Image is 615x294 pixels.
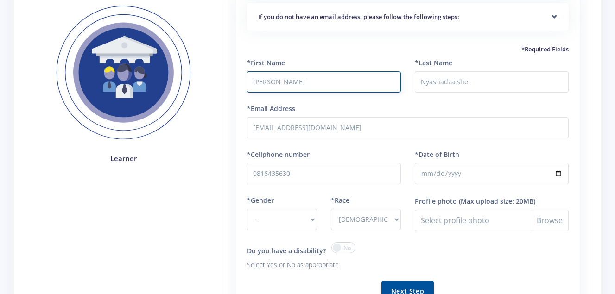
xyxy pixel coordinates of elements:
label: Do you have a disability? [247,246,326,256]
label: *Last Name [415,58,452,68]
label: *Date of Birth [415,150,459,159]
h4: Learner [43,153,204,164]
input: Last Name [415,71,569,93]
label: *Cellphone number [247,150,310,159]
label: Profile photo [415,196,457,206]
label: *First Name [247,58,285,68]
input: Email Address [247,117,569,138]
input: First Name [247,71,401,93]
p: Select Yes or No as appropriate [247,259,401,270]
label: *Email Address [247,104,295,113]
h5: *Required Fields [247,45,569,54]
input: Number with no spaces [247,163,401,184]
label: (Max upload size: 20MB) [459,196,535,206]
label: *Gender [247,195,274,205]
label: *Race [331,195,349,205]
h5: If you do not have an email address, please follow the following steps: [258,13,558,22]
